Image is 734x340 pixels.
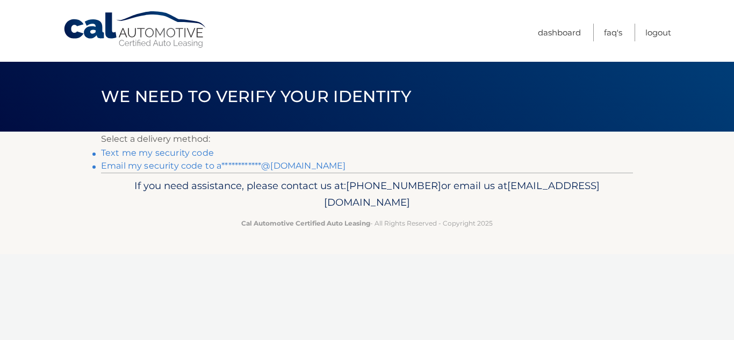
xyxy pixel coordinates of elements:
p: - All Rights Reserved - Copyright 2025 [108,218,626,229]
span: [PHONE_NUMBER] [346,179,441,192]
p: If you need assistance, please contact us at: or email us at [108,177,626,212]
a: Cal Automotive [63,11,208,49]
a: FAQ's [604,24,622,41]
p: Select a delivery method: [101,132,633,147]
a: Text me my security code [101,148,214,158]
a: Logout [645,24,671,41]
span: We need to verify your identity [101,86,411,106]
strong: Cal Automotive Certified Auto Leasing [241,219,370,227]
a: Dashboard [538,24,581,41]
